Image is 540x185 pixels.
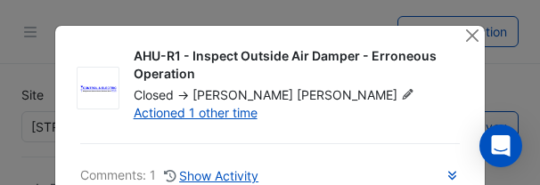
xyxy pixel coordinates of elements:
[134,47,464,86] div: AHU-R1 - Inspect Outside Air Damper - Erroneous Operation
[297,86,418,104] span: [PERSON_NAME]
[462,26,481,44] button: Close
[134,87,174,102] span: Closed
[134,105,258,120] a: Actioned 1 other time
[192,87,293,102] span: [PERSON_NAME]
[78,80,119,98] img: Control & Electric
[177,87,189,102] span: ->
[479,125,522,167] div: Open Intercom Messenger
